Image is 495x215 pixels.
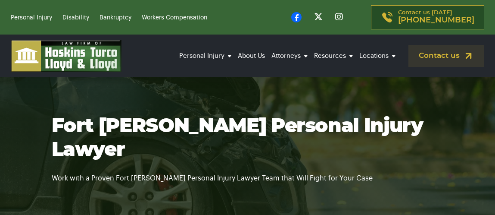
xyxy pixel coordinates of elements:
img: logo [11,40,121,72]
a: Contact us [408,45,484,67]
p: Contact us [DATE] [398,10,474,25]
a: Bankruptcy [100,15,131,21]
span: [PHONE_NUMBER] [398,16,474,25]
a: Personal Injury [11,15,52,21]
a: Disability [62,15,89,21]
a: Personal Injury [177,44,233,68]
a: Resources [312,44,355,68]
span: Fort [PERSON_NAME] Personal Injury Lawyer [52,117,423,160]
a: About Us [236,44,267,68]
p: Work with a Proven Fort [PERSON_NAME] Personal Injury Lawyer Team that Will Fight for Your Case [52,162,444,184]
a: Contact us [DATE][PHONE_NUMBER] [371,5,484,29]
a: Locations [357,44,398,68]
a: Attorneys [269,44,310,68]
a: Workers Compensation [142,15,207,21]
